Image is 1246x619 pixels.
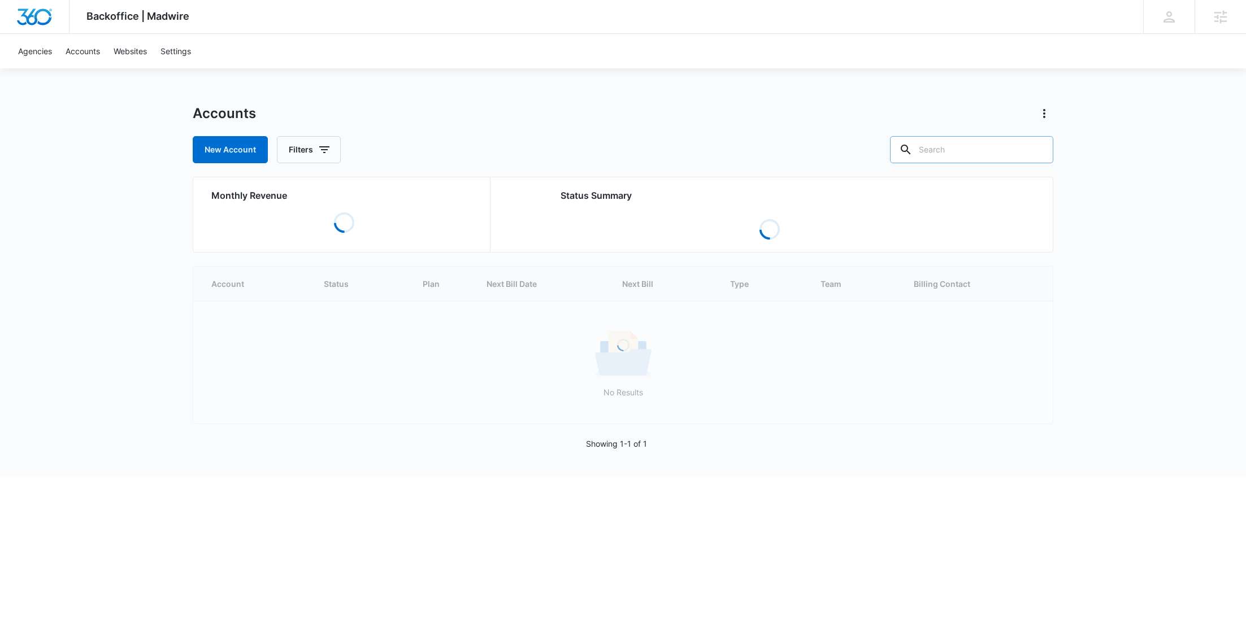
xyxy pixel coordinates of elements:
p: Showing 1-1 of 1 [586,438,647,450]
input: Search [890,136,1053,163]
a: New Account [193,136,268,163]
a: Agencies [11,34,59,68]
button: Filters [277,136,341,163]
a: Settings [154,34,198,68]
span: Backoffice | Madwire [86,10,189,22]
button: Actions [1035,104,1053,123]
h1: Accounts [193,105,256,122]
h2: Status Summary [561,189,978,202]
a: Websites [107,34,154,68]
h2: Monthly Revenue [211,189,476,202]
a: Accounts [59,34,107,68]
